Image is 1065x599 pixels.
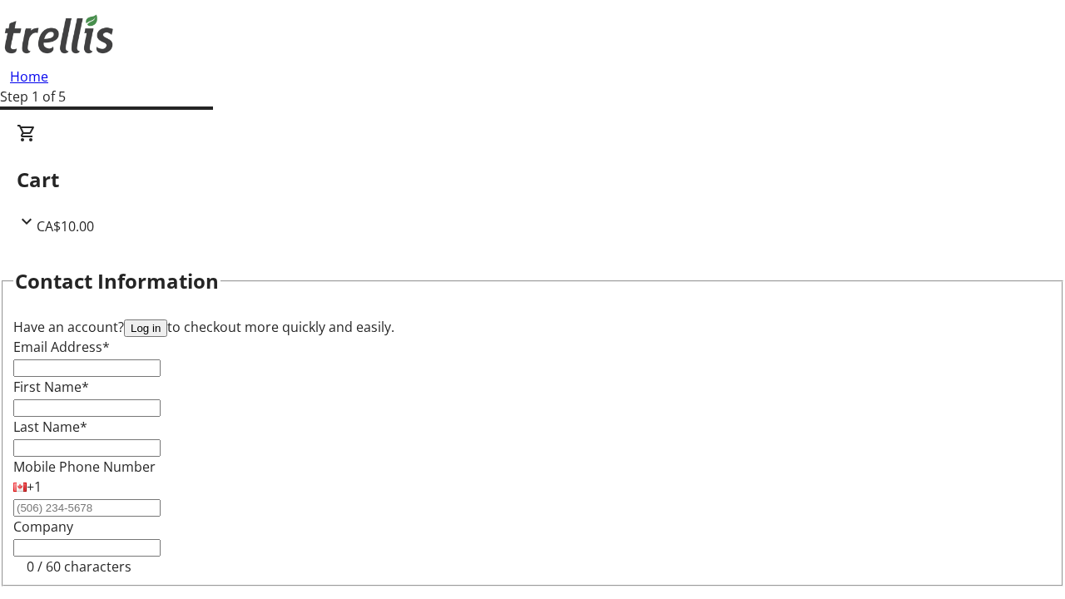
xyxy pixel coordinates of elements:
tr-character-limit: 0 / 60 characters [27,557,131,576]
span: CA$10.00 [37,217,94,235]
label: Email Address* [13,338,110,356]
input: (506) 234-5678 [13,499,161,517]
div: Have an account? to checkout more quickly and easily. [13,317,1052,337]
label: Company [13,517,73,536]
label: Last Name* [13,418,87,436]
h2: Cart [17,165,1048,195]
div: CartCA$10.00 [17,123,1048,236]
label: Mobile Phone Number [13,458,156,476]
label: First Name* [13,378,89,396]
h2: Contact Information [15,266,219,296]
button: Log in [124,319,167,337]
